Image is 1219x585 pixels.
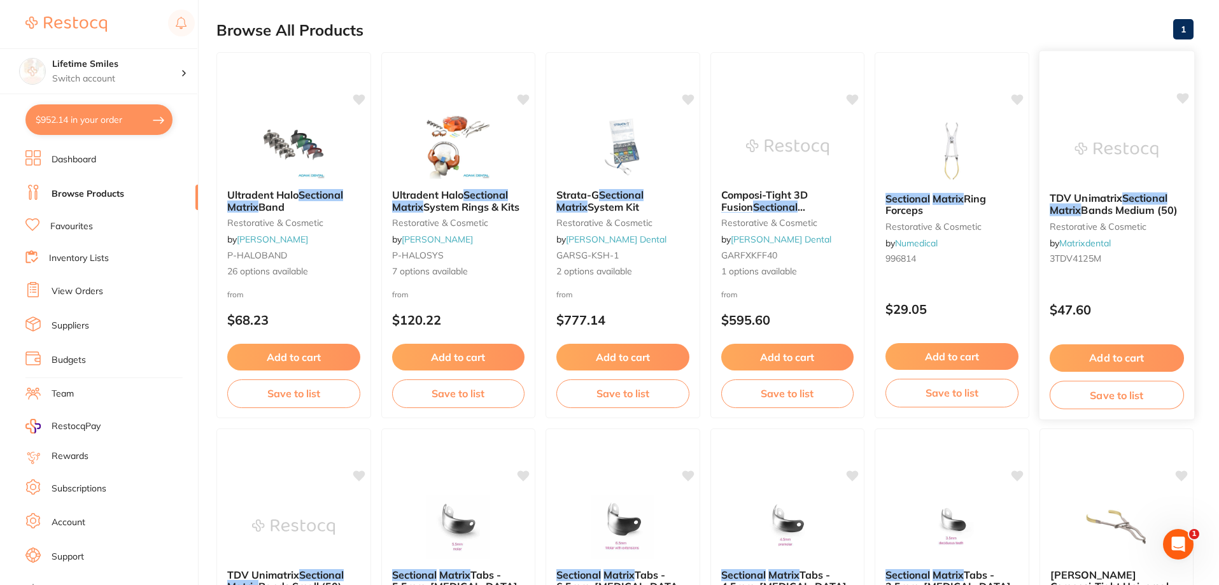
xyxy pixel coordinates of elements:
[227,344,360,370] button: Add to cart
[392,313,525,327] p: $120.22
[252,115,335,179] img: Ultradent Halo Sectional Matrix Band
[227,250,287,261] span: P-HALOBAND
[910,495,993,559] img: Sectional Matrix Tabs - 3.5mm, Deciduous Teeth
[1049,302,1183,317] p: $47.60
[746,115,829,179] img: Composi-Tight 3D Fusion Sectional Matrix System
[1122,192,1167,204] em: Sectional
[392,379,525,407] button: Save to list
[227,379,360,407] button: Save to list
[746,495,829,559] img: Sectional Matrix Tabs - 4.5mm, Premolar
[392,234,473,245] span: by
[885,379,1018,407] button: Save to list
[556,234,666,245] span: by
[392,265,525,278] span: 7 options available
[721,344,854,370] button: Add to cart
[392,250,444,261] span: P-HALOSYS
[25,17,107,32] img: Restocq Logo
[556,265,689,278] span: 2 options available
[20,59,45,84] img: Lifetime Smiles
[910,119,993,183] img: Sectional Matrix Ring Forceps
[392,201,423,213] em: Matrix
[52,551,84,563] a: Support
[731,234,831,245] a: [PERSON_NAME] Dental
[581,115,664,179] img: Strata-G Sectional Matrix System Kit
[417,495,500,559] img: Sectional Matrix Tabs - 5.5mm, Molar
[392,344,525,370] button: Add to cart
[1049,204,1080,216] em: Matrix
[721,265,854,278] span: 1 options available
[392,189,525,213] b: Ultradent Halo Sectional Matrix System Rings & Kits
[439,568,470,581] em: Matrix
[52,285,103,298] a: View Orders
[885,343,1018,370] button: Add to cart
[1049,253,1101,264] span: 3TDV4125M
[1049,221,1183,231] small: restorative & cosmetic
[258,201,285,213] span: Band
[721,188,808,213] span: Composi-Tight 3D Fusion
[227,313,360,327] p: $68.23
[52,354,86,367] a: Budgets
[52,388,74,400] a: Team
[392,218,525,228] small: restorative & cosmetic
[237,234,308,245] a: [PERSON_NAME]
[933,192,964,205] em: Matrix
[227,290,244,299] span: from
[423,201,519,213] span: System Rings & Kits
[885,237,938,249] span: by
[556,290,573,299] span: from
[392,188,463,201] span: Ultradent Halo
[556,189,689,213] b: Strata-G Sectional Matrix System Kit
[721,379,854,407] button: Save to list
[1173,17,1194,42] a: 1
[556,568,601,581] em: Sectional
[1059,237,1111,249] a: Matrixdental
[721,218,854,228] small: restorative & cosmetic
[25,419,41,433] img: RestocqPay
[885,302,1018,316] p: $29.05
[227,218,360,228] small: restorative & cosmetic
[1189,529,1199,539] span: 1
[52,73,181,85] p: Switch account
[768,568,800,581] em: Matrix
[1075,118,1158,182] img: TDV Unimatrix Sectional Matrix Bands Medium (50)
[752,212,788,225] span: System
[1049,192,1183,216] b: TDV Unimatrix Sectional Matrix Bands Medium (50)
[52,188,124,201] a: Browse Products
[52,153,96,166] a: Dashboard
[25,419,101,433] a: RestocqPay
[1075,495,1158,559] img: Garrison Composi-Tight Universal Forceps for Sectional Matrix
[556,218,689,228] small: restorative & cosmetic
[556,344,689,370] button: Add to cart
[52,483,106,495] a: Subscriptions
[227,188,299,201] span: Ultradent Halo
[556,201,588,213] em: Matrix
[599,188,644,201] em: Sectional
[252,495,335,559] img: TDV Unimatrix Sectional Matrix Bands Small (50)
[721,234,831,245] span: by
[885,222,1018,232] small: restorative & cosmetic
[721,313,854,327] p: $595.60
[721,250,777,261] span: GARFXKFF40
[721,189,854,213] b: Composi-Tight 3D Fusion Sectional Matrix System
[402,234,473,245] a: [PERSON_NAME]
[753,201,798,213] em: Sectional
[52,450,88,463] a: Rewards
[885,253,916,264] span: 996814
[52,420,101,433] span: RestocqPay
[556,188,599,201] span: Strata-G
[227,189,360,213] b: Ultradent Halo Sectional Matrix Band
[721,290,738,299] span: from
[1049,344,1183,372] button: Add to cart
[25,104,173,135] button: $952.14 in your order
[299,188,343,201] em: Sectional
[299,568,344,581] em: Sectional
[227,201,258,213] em: Matrix
[417,115,500,179] img: Ultradent Halo Sectional Matrix System Rings & Kits
[392,290,409,299] span: from
[25,10,107,39] a: Restocq Logo
[1049,237,1110,249] span: by
[721,568,766,581] em: Sectional
[227,265,360,278] span: 26 options available
[52,516,85,529] a: Account
[581,495,664,559] img: Sectional Matrix Tabs - 6.5mm, Molar with Extension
